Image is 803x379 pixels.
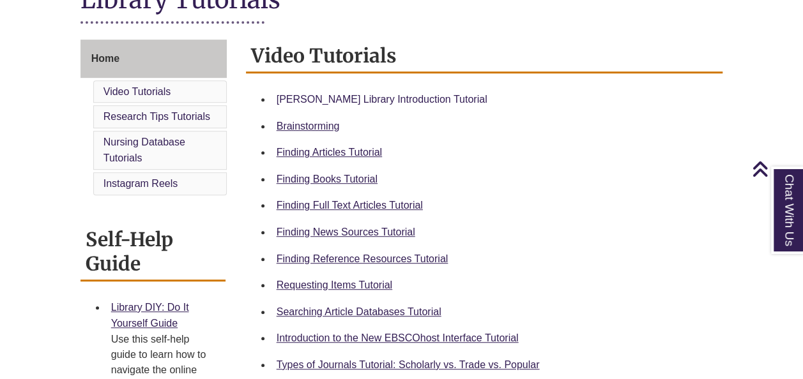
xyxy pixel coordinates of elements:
[277,359,540,370] a: Types of Journals Tutorial: Scholarly vs. Trade vs. Popular
[103,178,178,189] a: Instagram Reels
[277,147,382,158] a: Finding Articles Tutorial
[91,53,119,64] span: Home
[80,223,226,281] h2: Self-Help Guide
[277,94,487,105] a: [PERSON_NAME] Library Introduction Tutorial
[752,160,800,177] a: Back to Top
[103,86,171,97] a: Video Tutorials
[103,137,185,164] a: Nursing Database Tutorials
[103,111,210,122] a: Research Tips Tutorials
[277,121,340,131] a: Brainstorming
[111,302,189,329] a: Library DIY: Do It Yourself Guide
[277,279,392,290] a: Requesting Items Tutorial
[80,40,227,78] a: Home
[277,227,415,237] a: Finding News Sources Tutorial
[277,332,519,343] a: Introduction to the New EBSCOhost Interface Tutorial
[277,306,441,317] a: Searching Article Databases Tutorial
[80,40,227,198] div: Guide Page Menu
[277,174,378,184] a: Finding Books Tutorial
[246,40,723,73] h2: Video Tutorials
[277,253,448,264] a: Finding Reference Resources Tutorial
[277,200,423,211] a: Finding Full Text Articles Tutorial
